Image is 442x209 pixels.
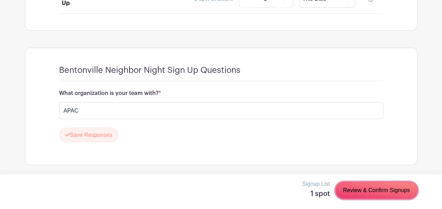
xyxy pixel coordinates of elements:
[59,65,241,75] h4: Bentonville Neighbor Night Sign Up Questions
[59,102,383,119] input: Type your answer
[302,180,330,188] p: Signup List
[59,90,383,96] h6: What organization is your team with?
[335,182,417,199] a: Review & Confirm Signups
[59,127,118,142] button: Save Responses
[302,190,330,198] h5: 1 spot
